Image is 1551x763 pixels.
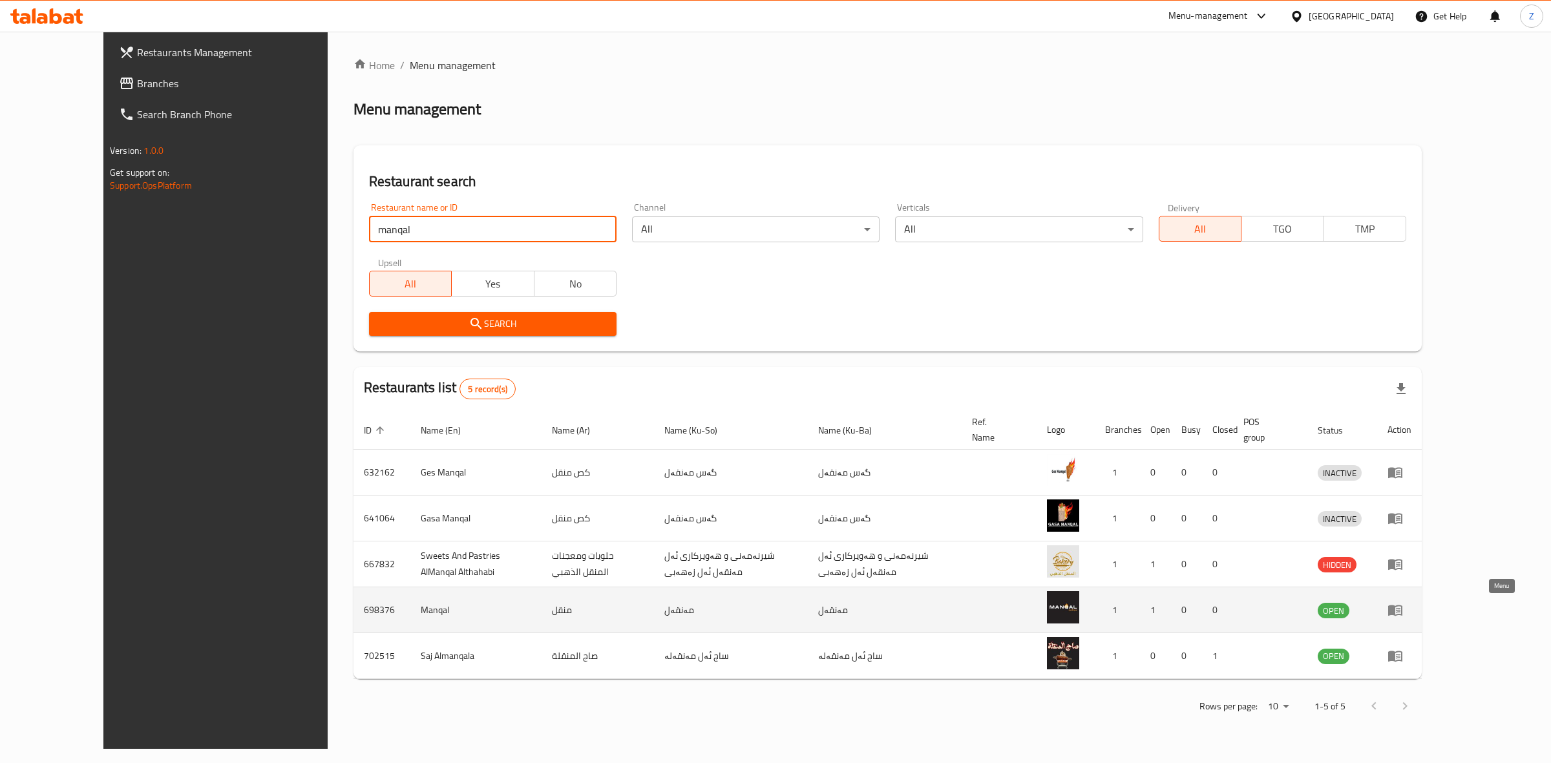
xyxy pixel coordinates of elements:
[542,633,653,679] td: صاج المنقلة
[1318,558,1356,572] span: HIDDEN
[460,383,515,395] span: 5 record(s)
[1202,587,1233,633] td: 0
[1318,649,1349,664] span: OPEN
[410,541,542,587] td: Sweets And Pastries AlManqal Althahabi
[353,450,410,496] td: 632162
[1243,414,1292,445] span: POS group
[137,107,352,122] span: Search Branch Phone
[109,68,363,99] a: Branches
[400,57,405,73] li: /
[137,45,352,60] span: Restaurants Management
[972,414,1021,445] span: Ref. Name
[1095,541,1140,587] td: 1
[542,541,653,587] td: حلويات ومعجنات المنقل الذهبي
[1165,220,1236,238] span: All
[654,496,808,541] td: گەس مەنقەل
[1095,496,1140,541] td: 1
[654,450,808,496] td: گەس مەنقەل
[1387,510,1411,526] div: Menu
[654,633,808,679] td: ساج ئەل مەنقەلە
[1318,465,1362,481] div: INACTIVE
[552,423,607,438] span: Name (Ar)
[1140,496,1171,541] td: 0
[353,99,481,120] h2: Menu management
[654,587,808,633] td: مەنقەل
[1318,511,1362,527] div: INACTIVE
[664,423,734,438] span: Name (Ku-So)
[1314,698,1345,715] p: 1-5 of 5
[1047,499,1079,532] img: Gasa Manqal
[1095,587,1140,633] td: 1
[110,177,192,194] a: Support.OpsPlatform
[808,450,962,496] td: گەس مەنقەل
[1171,541,1202,587] td: 0
[137,76,352,91] span: Branches
[540,275,611,293] span: No
[1140,450,1171,496] td: 0
[1047,637,1079,669] img: Saj Almanqala
[353,496,410,541] td: 641064
[1241,216,1324,242] button: TGO
[1171,450,1202,496] td: 0
[1529,9,1534,23] span: Z
[808,633,962,679] td: ساج ئەل مەنقەلە
[369,172,1406,191] h2: Restaurant search
[378,258,402,267] label: Upsell
[410,450,542,496] td: Ges Manqal
[457,275,529,293] span: Yes
[654,541,808,587] td: شیرنەمەنی و هەویرکاری ئەل مەنقەل ئەل زەهەبی
[110,164,169,181] span: Get support on:
[1329,220,1401,238] span: TMP
[1171,496,1202,541] td: 0
[1318,512,1362,527] span: INACTIVE
[1202,496,1233,541] td: 0
[1047,591,1079,623] img: Manqal
[818,423,889,438] span: Name (Ku-Ba)
[1318,603,1349,618] span: OPEN
[410,496,542,541] td: Gasa Manqal
[1159,216,1241,242] button: All
[1324,216,1406,242] button: TMP
[1387,648,1411,664] div: Menu
[1199,698,1258,715] p: Rows per page:
[1140,587,1171,633] td: 1
[353,57,395,73] a: Home
[1168,203,1200,212] label: Delivery
[109,99,363,130] a: Search Branch Phone
[1387,556,1411,572] div: Menu
[421,423,478,438] span: Name (En)
[353,57,1422,73] nav: breadcrumb
[1140,541,1171,587] td: 1
[375,275,447,293] span: All
[1263,697,1294,716] div: Rows per page:
[364,378,516,399] h2: Restaurants list
[542,450,653,496] td: كص منقل
[364,423,388,438] span: ID
[369,312,617,336] button: Search
[353,633,410,679] td: 702515
[451,271,534,297] button: Yes
[143,142,164,159] span: 1.0.0
[369,271,452,297] button: All
[353,410,1422,679] table: enhanced table
[542,587,653,633] td: منقل
[1047,545,1079,578] img: Sweets And Pastries AlManqal Althahabi
[1318,423,1360,438] span: Status
[410,633,542,679] td: Saj Almanqala
[1247,220,1318,238] span: TGO
[1377,410,1422,450] th: Action
[379,316,606,332] span: Search
[353,587,410,633] td: 698376
[808,496,962,541] td: گەس مەنقەل
[1047,454,1079,486] img: Ges Manqal
[1309,9,1394,23] div: [GEOGRAPHIC_DATA]
[1171,633,1202,679] td: 0
[410,57,496,73] span: Menu management
[1037,410,1095,450] th: Logo
[1202,450,1233,496] td: 0
[353,541,410,587] td: 667832
[808,541,962,587] td: شیرنەمەنی و هەویرکاری ئەل مەنقەل ئەل زەهەبی
[1386,373,1417,404] div: Export file
[1171,410,1202,450] th: Busy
